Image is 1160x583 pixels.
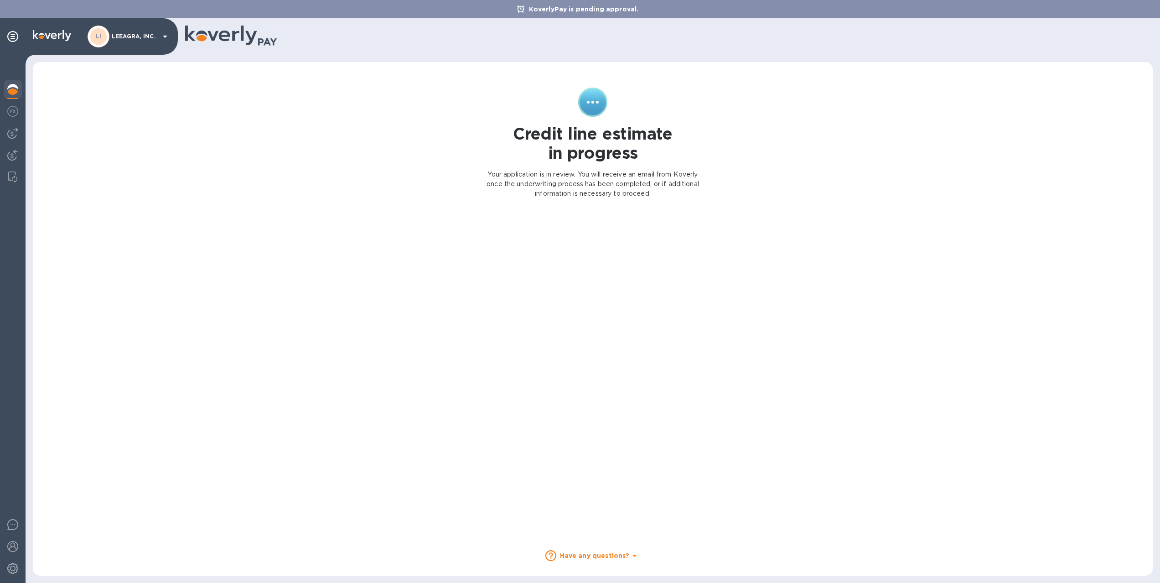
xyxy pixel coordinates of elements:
b: LI [96,33,102,40]
h1: Credit line estimate in progress [513,124,673,162]
div: Pin categories [4,27,22,46]
img: Foreign exchange [7,106,18,117]
p: LEEAGRA, INC. [112,33,157,40]
img: Logo [33,30,71,41]
p: KoverlyPay is pending approval. [524,5,643,14]
p: Your application is in review. You will receive an email from Koverly once the underwriting proce... [485,170,700,198]
b: Have any questions? [560,552,630,559]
